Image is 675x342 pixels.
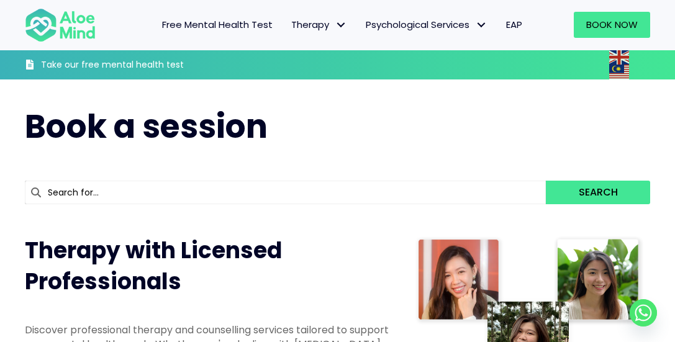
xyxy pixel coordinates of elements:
a: TherapyTherapy: submenu [282,12,356,38]
input: Search for... [25,181,546,204]
a: Malay [609,65,630,79]
span: Psychological Services [366,18,487,31]
span: Psychological Services: submenu [473,16,491,34]
a: English [609,49,630,63]
img: en [609,50,629,65]
a: Free Mental Health Test [153,12,282,38]
h3: Take our free mental health test [41,59,218,71]
span: Therapy [291,18,347,31]
span: Therapy with Licensed Professionals [25,235,282,297]
span: EAP [506,18,522,31]
a: Psychological ServicesPsychological Services: submenu [356,12,497,38]
a: Whatsapp [630,299,657,326]
a: Take our free mental health test [25,52,218,79]
img: ms [609,65,629,79]
a: Book Now [574,12,650,38]
span: Book a session [25,104,268,149]
img: Aloe mind Logo [25,7,96,43]
span: Book Now [586,18,638,31]
span: Therapy: submenu [332,16,350,34]
nav: Menu [108,12,532,38]
span: Free Mental Health Test [162,18,273,31]
button: Search [546,181,650,204]
a: EAP [497,12,532,38]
